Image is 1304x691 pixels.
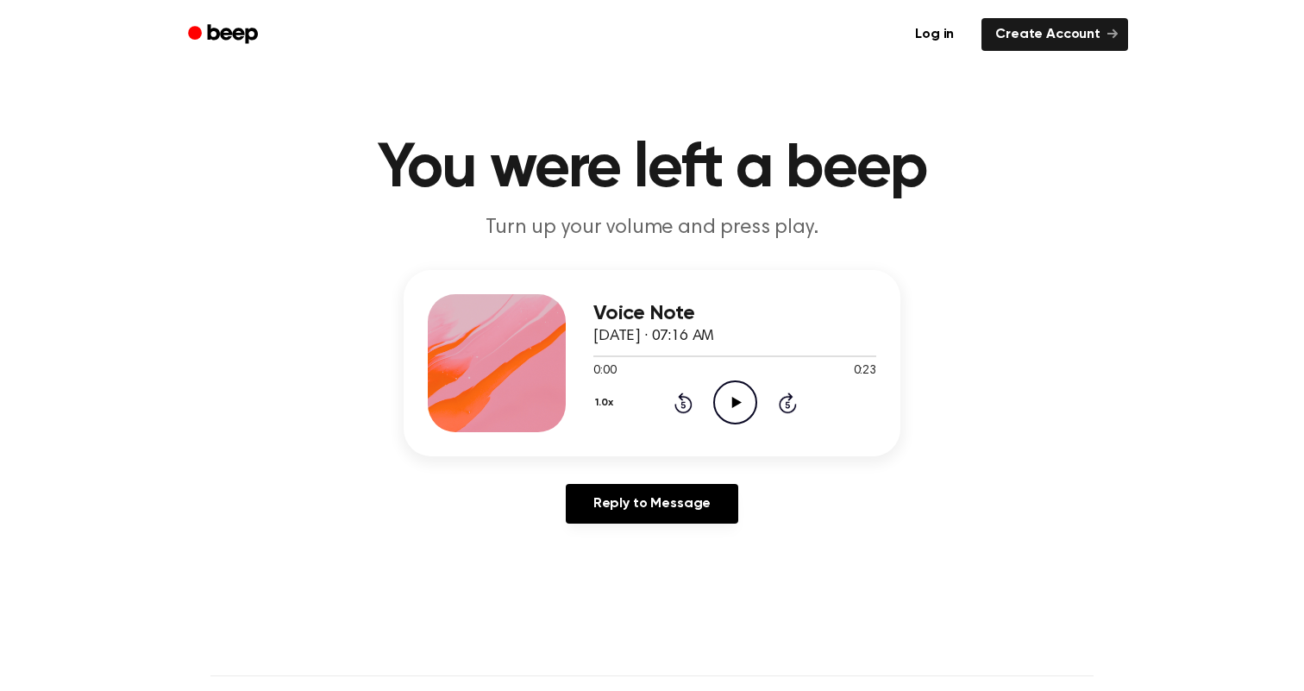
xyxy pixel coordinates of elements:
[981,18,1128,51] a: Create Account
[176,18,273,52] a: Beep
[566,484,738,524] a: Reply to Message
[593,302,876,325] h3: Voice Note
[854,362,876,380] span: 0:23
[898,15,971,54] a: Log in
[321,214,983,242] p: Turn up your volume and press play.
[593,329,714,344] span: [DATE] · 07:16 AM
[210,138,1094,200] h1: You were left a beep
[593,388,619,418] button: 1.0x
[593,362,616,380] span: 0:00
